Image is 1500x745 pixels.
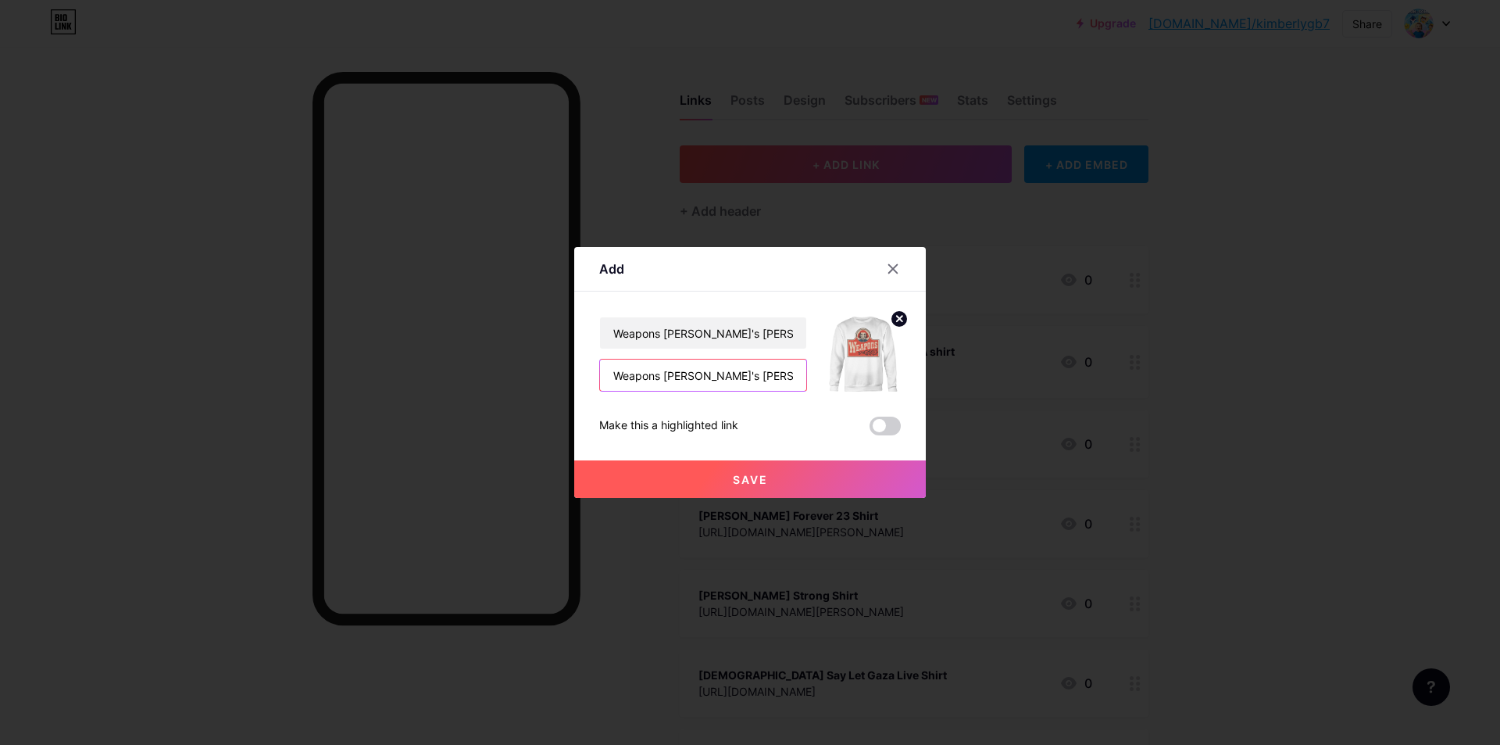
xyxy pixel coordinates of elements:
div: Add [599,260,624,278]
input: URL [600,360,806,391]
img: link_thumbnail [826,317,901,392]
div: Make this a highlighted link [599,417,738,435]
span: Save [733,473,768,486]
input: Title [600,317,806,349]
button: Save [574,460,926,498]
